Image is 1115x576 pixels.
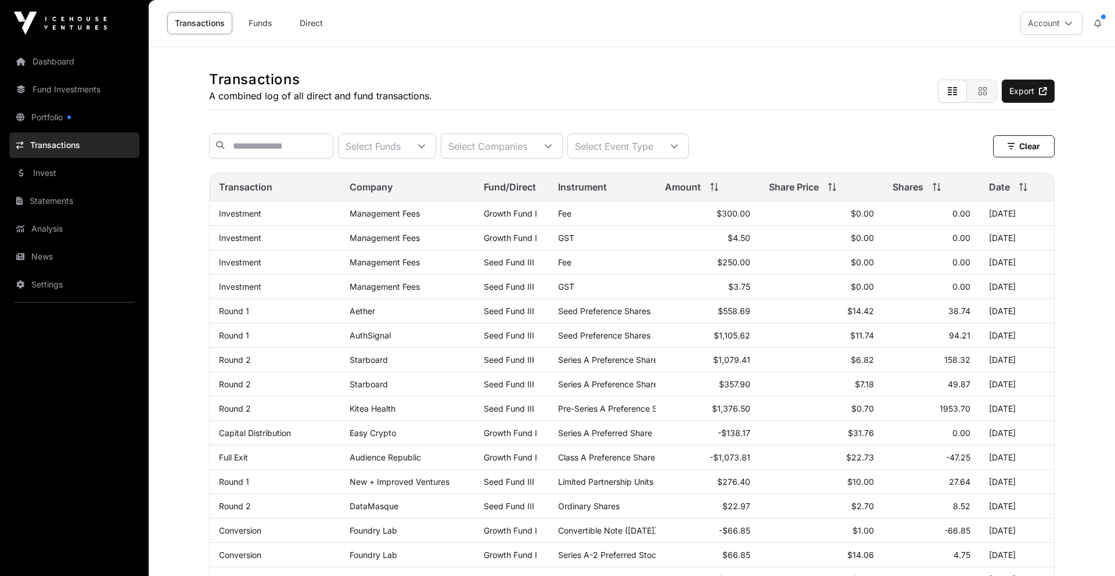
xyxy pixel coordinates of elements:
span: $0.00 [851,208,874,218]
span: Company [350,180,393,194]
span: 0.00 [952,233,970,243]
a: Aether [350,306,375,316]
a: Seed Fund III [484,330,534,340]
span: Amount [665,180,701,194]
span: $6.82 [851,355,874,365]
span: $1.00 [853,525,874,535]
span: Series A Preference Shares [558,379,662,389]
a: Invest [9,160,139,186]
td: -$138.17 [656,421,760,445]
span: 0.00 [952,208,970,218]
td: [DATE] [980,519,1054,543]
td: [DATE] [980,397,1054,421]
p: Management Fees [350,257,465,267]
td: $300.00 [656,201,760,226]
iframe: Chat Widget [1057,520,1115,576]
span: 158.32 [944,355,970,365]
td: [DATE] [980,543,1054,567]
a: Funds [237,12,283,34]
a: Round 1 [219,330,249,340]
span: $11.74 [850,330,874,340]
button: Account [1020,12,1082,35]
span: Series A Preferred Share [558,428,652,438]
span: $14.42 [847,306,874,316]
a: Seed Fund III [484,355,534,365]
td: $357.90 [656,372,760,397]
span: Series A-2 Preferred Stock [558,550,661,560]
a: Seed Fund III [484,306,534,316]
a: Capital Distribution [219,428,291,438]
td: [DATE] [980,372,1054,397]
a: Foundry Lab [350,525,397,535]
a: Growth Fund I [484,233,537,243]
div: Select Companies [441,134,534,158]
td: [DATE] [980,421,1054,445]
span: GST [558,233,574,243]
td: $250.00 [656,250,760,275]
td: [DATE] [980,494,1054,519]
td: $22.97 [656,494,760,519]
a: Easy Crypto [350,428,396,438]
a: Direct [288,12,334,34]
span: Class A Preference Shares [558,452,659,462]
a: Investment [219,257,261,267]
a: Seed Fund III [484,404,534,413]
a: Growth Fund I [484,525,537,535]
span: Instrument [558,180,607,194]
a: Round 2 [219,501,251,511]
a: Audience Republic [350,452,421,462]
a: Round 2 [219,404,251,413]
a: Starboard [350,379,388,389]
a: Fund Investments [9,77,139,102]
a: Settings [9,272,139,297]
a: Seed Fund III [484,379,534,389]
a: Full Exit [219,452,248,462]
a: Conversion [219,550,261,560]
a: News [9,244,139,269]
td: [DATE] [980,323,1054,348]
td: [DATE] [980,348,1054,372]
span: Series A Preference Shares [558,355,662,365]
a: Export [1002,80,1055,103]
span: Transaction [219,180,272,194]
td: $1,079.41 [656,348,760,372]
span: Share Price [769,180,819,194]
a: Round 1 [219,477,249,487]
a: Round 2 [219,379,251,389]
td: -$66.85 [656,519,760,543]
span: Convertible Note ([DATE]) [558,525,657,535]
a: Transactions [9,132,139,158]
span: $22.73 [846,452,874,462]
a: Kitea Health [350,404,395,413]
span: Date [989,180,1010,194]
p: A combined log of all direct and fund transactions. [209,89,432,103]
span: $10.00 [847,477,874,487]
span: 0.00 [952,257,970,267]
span: 1953.70 [940,404,970,413]
span: Fee [558,257,571,267]
span: $31.76 [848,428,874,438]
td: $1,105.62 [656,323,760,348]
td: -$1,073.81 [656,445,760,470]
a: Round 1 [219,306,249,316]
span: -47.25 [946,452,970,462]
p: Management Fees [350,233,465,243]
a: Starboard [350,355,388,365]
a: Growth Fund I [484,428,537,438]
a: Growth Fund I [484,550,537,560]
a: Growth Fund I [484,208,537,218]
span: $0.00 [851,282,874,291]
a: Analysis [9,216,139,242]
a: Dashboard [9,49,139,74]
span: Seed Preference Shares [558,306,650,316]
td: $4.50 [656,226,760,250]
a: AuthSignal [350,330,391,340]
td: [DATE] [980,275,1054,299]
button: Clear [993,135,1055,157]
span: $7.18 [855,379,874,389]
a: Seed Fund III [484,477,534,487]
a: Statements [9,188,139,214]
a: New + Improved Ventures [350,477,449,487]
td: $3.75 [656,275,760,299]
